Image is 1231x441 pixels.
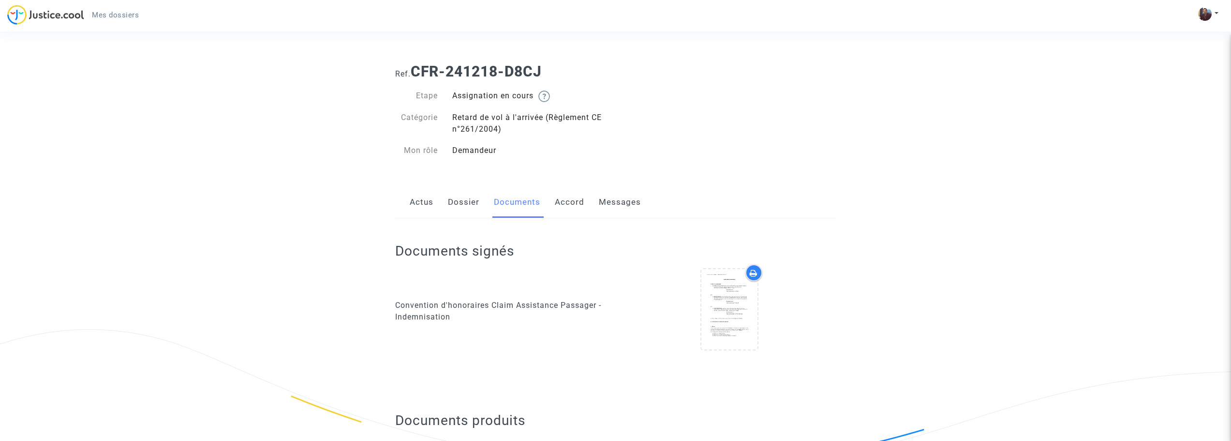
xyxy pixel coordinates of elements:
img: help.svg [538,91,550,102]
div: Etape [388,90,445,102]
a: Actus [410,186,433,218]
a: Documents [494,186,540,218]
h2: Documents produits [395,412,836,429]
div: Mon rôle [388,145,445,156]
a: Mes dossiers [84,8,147,22]
a: Messages [599,186,641,218]
span: Mes dossiers [92,11,139,19]
div: Catégorie [388,112,445,135]
div: Convention d'honoraires Claim Assistance Passager - Indemnisation [395,300,608,323]
a: Dossier [448,186,479,218]
div: Demandeur [445,145,616,156]
div: Assignation en cours [445,90,616,102]
div: Retard de vol à l'arrivée (Règlement CE n°261/2004) [445,112,616,135]
img: jc-logo.svg [7,5,84,25]
b: CFR-241218-D8CJ [411,63,542,80]
img: AOh14Gh7VrQhdRKXpoSeHcn20Mi1BqWuHyXUVw8GBb3j=s96-c [1198,7,1212,21]
h2: Documents signés [395,243,514,259]
span: Ref. [395,69,411,78]
a: Accord [555,186,584,218]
